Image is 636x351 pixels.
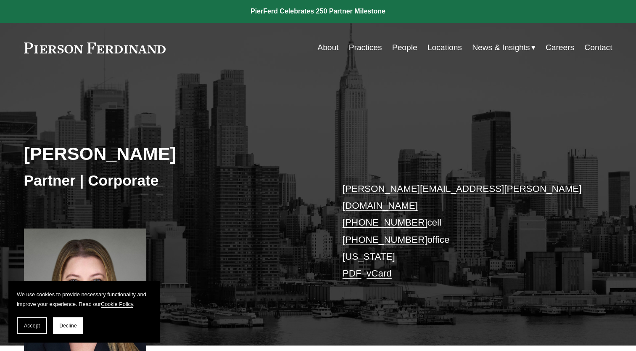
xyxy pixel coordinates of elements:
[24,323,40,329] span: Accept
[343,181,588,282] p: cell office [US_STATE] –
[101,301,133,307] a: Cookie Policy
[428,40,462,56] a: Locations
[24,143,318,165] h2: [PERSON_NAME]
[392,40,417,56] a: People
[17,290,151,309] p: We use cookies to provide necessary functionality and improve your experience. Read our .
[8,281,160,343] section: Cookie banner
[317,40,338,56] a: About
[584,40,612,56] a: Contact
[472,40,530,55] span: News & Insights
[472,40,536,56] a: folder dropdown
[24,171,318,190] h3: Partner | Corporate
[546,40,574,56] a: Careers
[343,234,428,245] a: [PHONE_NUMBER]
[17,317,47,334] button: Accept
[349,40,382,56] a: Practices
[59,323,77,329] span: Decline
[367,268,392,279] a: vCard
[343,217,428,228] a: [PHONE_NUMBER]
[53,317,83,334] button: Decline
[343,183,582,211] a: [PERSON_NAME][EMAIL_ADDRESS][PERSON_NAME][DOMAIN_NAME]
[343,268,362,279] a: PDF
